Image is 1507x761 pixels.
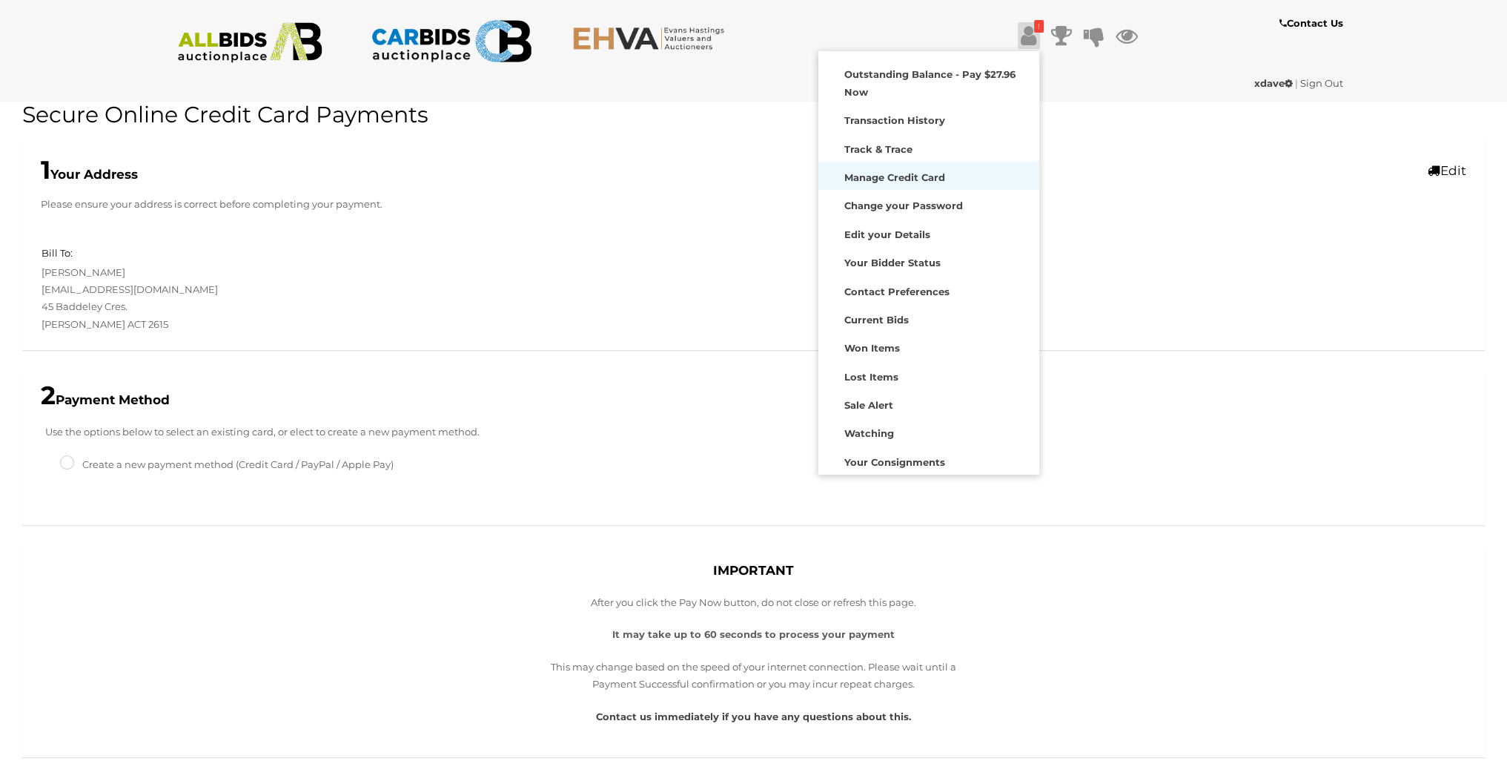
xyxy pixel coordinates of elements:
[1279,15,1346,32] a: Contact Us
[596,711,911,722] a: Contact us immediately if you have any questions about this.
[844,371,898,383] strong: Lost Items
[818,276,1039,304] a: Contact Preferences
[818,105,1039,133] a: Transaction History
[713,563,794,578] b: IMPORTANT
[42,248,73,258] h5: Bill To:
[818,134,1039,162] a: Track & Trace
[844,228,930,240] strong: Edit your Details
[844,427,894,439] strong: Watching
[1300,77,1343,89] a: Sign Out
[60,456,394,473] label: Create a new payment method (Credit Card / PayPal / Apple Pay)
[844,68,1016,97] strong: Outstanding Balance - Pay $27.96 Now
[818,304,1039,332] a: Current Bids
[818,389,1039,418] a: Sale Alert
[41,392,170,407] b: Payment Method
[818,447,1039,475] a: Your Consignments
[818,219,1039,247] a: Edit your Details
[1254,77,1295,89] a: xdave
[1018,22,1040,49] a: !
[1279,17,1342,29] b: Contact Us
[844,314,909,326] strong: Current Bids
[844,257,941,269] strong: Your Bidder Status
[844,399,893,411] strong: Sale Alert
[371,15,531,67] img: CARBIDS.com.au
[844,286,950,297] strong: Contact Preferences
[1034,20,1044,33] i: !
[551,594,957,611] p: After you click the Pay Now button, do not close or refresh this page.
[844,200,963,211] strong: Change your Password
[844,456,945,468] strong: Your Consignments
[572,26,733,50] img: EHVA.com.au
[22,102,1485,127] h1: Secure Online Credit Card Payments
[818,418,1039,446] a: Watching
[844,143,913,155] strong: Track & Trace
[612,628,895,640] strong: It may take up to 60 seconds to process your payment
[844,342,900,354] strong: Won Items
[551,659,957,694] p: This may change based on the speed of your internet connection. Please wait until a Payment Succe...
[1254,77,1293,89] strong: xdave
[818,162,1039,190] a: Manage Credit Card
[844,114,945,126] strong: Transaction History
[41,380,56,411] span: 2
[818,190,1039,218] a: Change your Password
[41,154,50,185] span: 1
[844,171,945,183] strong: Manage Credit Card
[818,332,1039,360] a: Won Items
[818,59,1039,105] a: Outstanding Balance - Pay $27.96 Now
[41,167,138,182] b: Your Address
[170,22,331,63] img: ALLBIDS.com.au
[41,196,1466,213] p: Please ensure your address is correct before completing your payment.
[30,424,1477,441] p: Use the options below to select an existing card, or elect to create a new payment method.
[30,245,754,333] div: [PERSON_NAME] [EMAIL_ADDRESS][DOMAIN_NAME] 45 Baddeley Cres. [PERSON_NAME] ACT 2615
[1295,77,1298,89] span: |
[818,361,1039,389] a: Lost Items
[818,247,1039,275] a: Your Bidder Status
[1428,163,1466,178] a: Edit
